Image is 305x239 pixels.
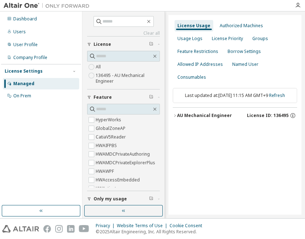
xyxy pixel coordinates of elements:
[5,68,43,74] div: License Settings
[96,176,141,184] label: HWAccessEmbedded
[96,124,127,133] label: GlobalZoneAP
[96,229,206,235] p: © 2025 Altair Engineering, Inc. All Rights Reserved.
[96,223,117,229] div: Privacy
[177,49,218,54] div: Feature Restrictions
[79,225,89,233] img: youtube.svg
[247,113,289,118] span: License ID: 136495
[96,158,157,167] label: HWAMDCPrivateExplorerPlus
[94,42,111,47] span: License
[173,108,297,123] button: AU Mechanical EngineerLicense ID: 136495
[87,89,160,105] button: Feature
[87,191,160,207] button: Only my usage
[96,116,123,124] label: HyperWorks
[96,184,120,193] label: HWActivate
[177,74,206,80] div: Consumables
[13,16,37,22] div: Dashboard
[232,62,258,67] div: Named User
[94,94,112,100] span: Feature
[13,55,47,60] div: Company Profile
[117,223,170,229] div: Website Terms of Use
[94,196,127,202] span: Only my usage
[13,81,34,87] div: Managed
[252,36,268,42] div: Groups
[67,225,75,233] img: linkedin.svg
[55,225,63,233] img: instagram.svg
[269,92,285,98] a: Refresh
[13,42,38,48] div: User Profile
[149,196,153,202] span: Clear filter
[177,113,232,118] div: AU Mechanical Engineer
[220,23,263,29] div: Authorized Machines
[43,225,51,233] img: facebook.svg
[170,223,206,229] div: Cookie Consent
[149,42,153,47] span: Clear filter
[177,23,210,29] div: License Usage
[212,36,243,42] div: License Priority
[87,36,160,52] button: License
[4,2,93,9] img: Altair One
[96,167,115,176] label: HWAWPF
[96,141,118,150] label: HWAIFPBS
[13,29,26,35] div: Users
[228,49,261,54] div: Borrow Settings
[2,225,39,233] img: altair_logo.svg
[173,88,297,103] div: Last updated at: [DATE] 11:15 AM GMT+9
[96,133,127,141] label: CatiaV5Reader
[177,36,202,42] div: Usage Logs
[177,62,223,67] div: Allowed IP Addresses
[87,30,160,36] a: Clear all
[96,71,160,86] label: 136495 - AU Mechanical Engineer
[149,94,153,100] span: Clear filter
[96,150,151,158] label: HWAMDCPrivateAuthoring
[96,63,102,71] label: All
[13,93,31,99] div: On Prem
